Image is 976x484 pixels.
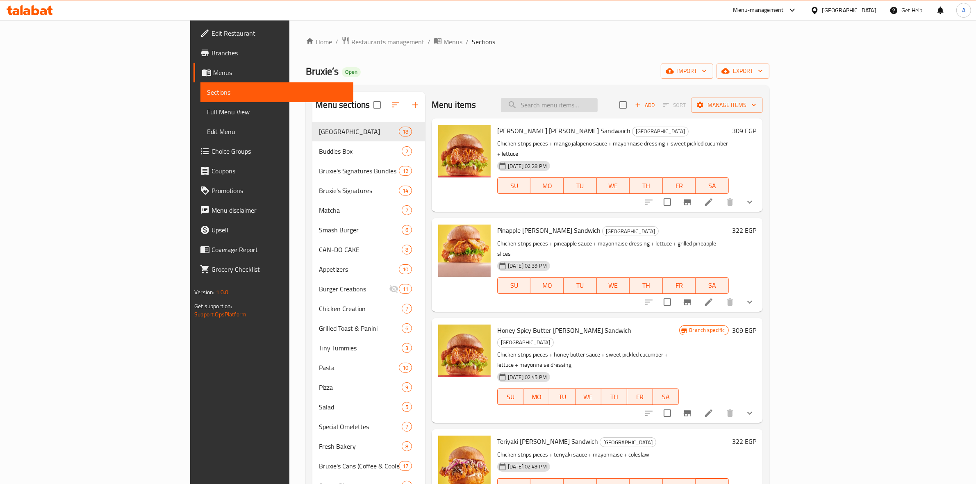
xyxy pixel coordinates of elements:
button: WE [576,389,601,405]
button: Add [632,99,658,111]
div: Pasta10 [312,358,425,377]
p: Chicken strips pieces + honey butter sauce + sweet pickled cucumber + lettuce + mayonnaise dressing [497,350,679,370]
span: Select to update [659,193,676,211]
button: delete [720,292,740,312]
span: [GEOGRAPHIC_DATA] [319,127,398,136]
div: Chicken Creation [319,304,401,314]
button: SU [497,389,523,405]
span: TH [605,391,624,403]
div: items [402,146,412,156]
div: Menu-management [733,5,784,15]
span: 11 [399,285,412,293]
span: 7 [402,423,412,431]
img: Pinapple Nash Sandwich [438,225,491,277]
span: Grocery Checklist [212,264,347,274]
span: [GEOGRAPHIC_DATA] [600,438,656,447]
button: Branch-specific-item [678,192,697,212]
span: Honey Spicy Butter [PERSON_NAME] Sandwich [497,324,631,336]
div: Fresh Bakery8 [312,436,425,456]
button: Branch-specific-item [678,403,697,423]
span: Add [634,100,656,110]
span: Bruxie's Cans (Coffee & Coolers) [319,461,398,471]
svg: Inactive section [389,284,399,294]
span: 9 [402,384,412,391]
button: FR [663,177,696,194]
span: 18 [399,128,412,136]
div: items [402,343,412,353]
span: 6 [402,226,412,234]
button: Branch-specific-item [678,292,697,312]
span: [PERSON_NAME] [PERSON_NAME] Sandwaich [497,125,630,137]
div: Chicken Creation7 [312,299,425,318]
div: items [402,441,412,451]
span: Menus [213,68,347,77]
button: FR [627,389,653,405]
span: 2 [402,148,412,155]
span: Get support on: [194,301,232,311]
span: 5 [402,403,412,411]
span: Select section [614,96,632,114]
div: [GEOGRAPHIC_DATA] [822,6,876,15]
span: TH [633,180,660,192]
span: Restaurants management [351,37,424,47]
div: items [402,402,412,412]
p: Chicken strips pieces + mango jalapeno sauce + mayonnaise dressing + sweet pickled cucumber + let... [497,139,729,159]
span: Add item [632,99,658,111]
span: Smash Burger [319,225,401,235]
button: sort-choices [639,403,659,423]
span: Select to update [659,404,676,422]
span: [GEOGRAPHIC_DATA] [498,338,553,347]
span: Menus [444,37,462,47]
span: 12 [399,167,412,175]
a: Menu disclaimer [193,200,353,220]
span: Bruxie's Signatures Bundles [319,166,398,176]
button: delete [720,192,740,212]
button: WE [597,277,630,294]
div: Fresh Bakery [319,441,401,451]
span: Grilled Toast & Panini [319,323,401,333]
div: items [399,264,412,274]
button: delete [720,403,740,423]
button: show more [740,292,760,312]
span: Branch specific [686,326,728,334]
a: Edit menu item [704,297,714,307]
span: Sections [472,37,495,47]
button: SU [497,277,530,294]
span: Buddies Box [319,146,401,156]
span: [DATE] 02:39 PM [505,262,550,270]
span: Bruxie's Signatures [319,186,398,195]
span: import [667,66,707,76]
div: items [399,363,412,373]
button: Add section [405,95,425,115]
a: Upsell [193,220,353,240]
span: SA [656,391,676,403]
span: Salad [319,402,401,412]
span: SU [501,391,520,403]
span: 10 [399,364,412,372]
span: 3 [402,344,412,352]
span: Coverage Report [212,245,347,254]
span: export [723,66,763,76]
svg: Show Choices [745,408,755,418]
h6: 309 EGP [732,125,756,136]
div: items [399,186,412,195]
span: Coupons [212,166,347,176]
span: SU [501,279,527,291]
h6: 322 EGP [732,436,756,447]
button: TH [630,177,663,194]
span: Appetizers [319,264,398,274]
input: search [501,98,598,112]
nav: breadcrumb [306,36,769,47]
button: MO [523,389,549,405]
div: Nashville [602,226,659,236]
span: Sections [207,87,347,97]
span: A [962,6,965,15]
span: TU [567,279,594,291]
span: Upsell [212,225,347,235]
span: 6 [402,325,412,332]
a: Edit menu item [704,197,714,207]
div: Pasta [319,363,398,373]
div: Smash Burger6 [312,220,425,240]
div: Tiny Tummies [319,343,401,353]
